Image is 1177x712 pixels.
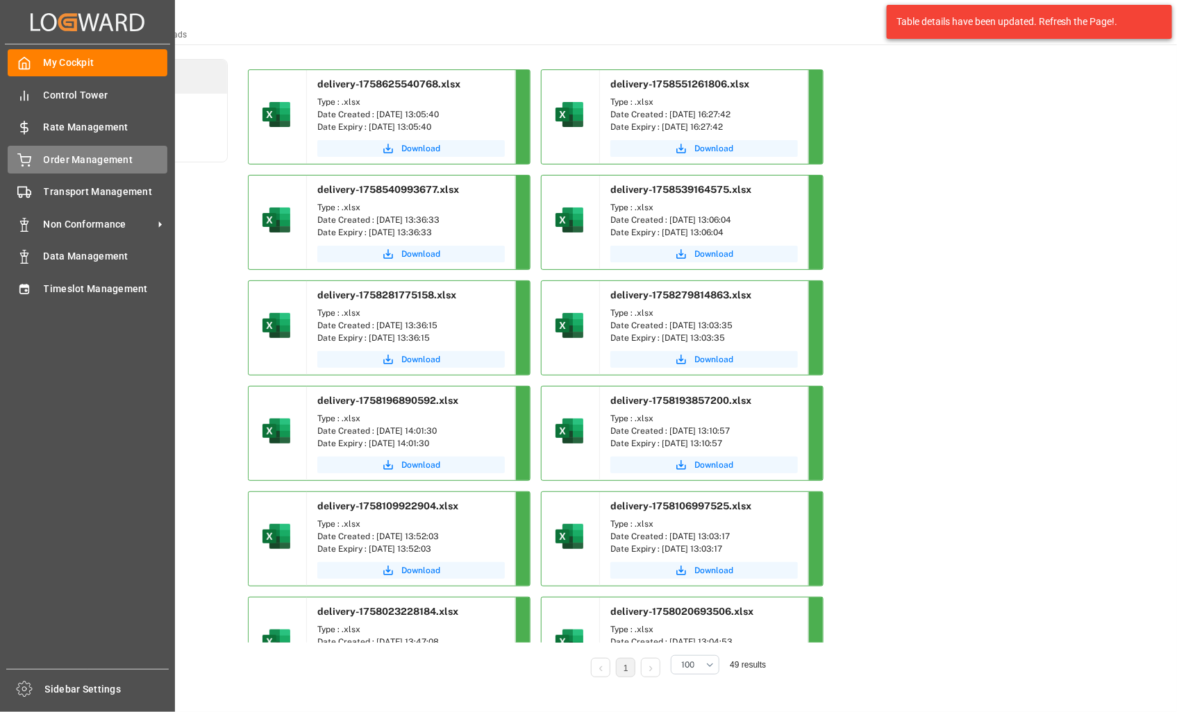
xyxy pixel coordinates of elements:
span: delivery-1758540993677.xlsx [317,184,459,195]
span: Timeslot Management [44,282,168,296]
li: Previous Page [591,658,610,677]
a: My Cockpit [8,49,167,76]
img: microsoft-excel-2019--v1.png [260,203,293,237]
span: Download [694,142,733,155]
span: Download [694,353,733,366]
div: Type : .xlsx [317,201,505,214]
div: Date Expiry : [DATE] 13:03:17 [610,543,798,555]
span: Non Conformance [44,217,153,232]
span: delivery-1758279814863.xlsx [610,289,751,300]
div: Date Created : [DATE] 13:03:35 [610,319,798,332]
img: microsoft-excel-2019--v1.png [553,520,586,553]
div: Type : .xlsx [610,412,798,425]
div: Date Created : [DATE] 13:36:15 [317,319,505,332]
span: Download [401,248,440,260]
div: Type : .xlsx [317,96,505,108]
span: Download [401,142,440,155]
a: Timeslot Management [8,275,167,302]
button: Download [610,457,798,473]
span: delivery-1758020693506.xlsx [610,606,753,617]
a: Rate Management [8,114,167,141]
div: Date Created : [DATE] 13:36:33 [317,214,505,226]
div: Type : .xlsx [317,307,505,319]
span: Data Management [44,249,168,264]
span: Sidebar Settings [45,682,169,697]
img: microsoft-excel-2019--v1.png [553,414,586,448]
div: Type : .xlsx [610,96,798,108]
span: delivery-1758023228184.xlsx [317,606,458,617]
div: Date Expiry : [DATE] 13:52:03 [317,543,505,555]
div: Date Expiry : [DATE] 13:36:15 [317,332,505,344]
img: microsoft-excel-2019--v1.png [260,414,293,448]
img: microsoft-excel-2019--v1.png [553,203,586,237]
span: Download [694,459,733,471]
a: 1 [624,663,628,673]
img: microsoft-excel-2019--v1.png [260,98,293,131]
li: Next Page [641,658,660,677]
img: microsoft-excel-2019--v1.png [553,98,586,131]
div: Date Created : [DATE] 13:04:53 [610,636,798,648]
div: Type : .xlsx [610,307,798,319]
button: Download [610,246,798,262]
button: Download [610,562,798,579]
span: delivery-1758196890592.xlsx [317,395,458,406]
div: Date Created : [DATE] 13:52:03 [317,530,505,543]
button: Download [317,140,505,157]
span: Download [401,564,440,577]
div: Date Created : [DATE] 13:05:40 [317,108,505,121]
img: microsoft-excel-2019--v1.png [553,625,586,659]
button: Download [317,351,505,368]
div: Date Expiry : [DATE] 14:01:30 [317,437,505,450]
a: Transport Management [8,178,167,205]
button: Download [610,140,798,157]
span: Control Tower [44,88,168,103]
a: Data Management [8,243,167,270]
div: Date Expiry : [DATE] 13:06:04 [610,226,798,239]
div: Table details have been updated. Refresh the Page!. [896,15,1152,29]
span: delivery-1758106997525.xlsx [610,500,751,511]
span: delivery-1758281775158.xlsx [317,289,456,300]
div: Date Created : [DATE] 13:10:57 [610,425,798,437]
span: My Cockpit [44,56,168,70]
button: Download [317,246,505,262]
div: Type : .xlsx [317,623,505,636]
span: delivery-1758109922904.xlsx [317,500,458,511]
button: open menu [671,655,719,675]
span: Download [694,564,733,577]
div: Date Expiry : [DATE] 13:36:33 [317,226,505,239]
span: delivery-1758539164575.xlsx [610,184,751,195]
div: Date Expiry : [DATE] 13:05:40 [317,121,505,133]
span: Download [401,459,440,471]
div: Date Created : [DATE] 16:27:42 [610,108,798,121]
span: delivery-1758551261806.xlsx [610,78,749,90]
a: Order Management [8,146,167,173]
a: Control Tower [8,81,167,108]
div: Date Created : [DATE] 13:47:08 [317,636,505,648]
div: Date Created : [DATE] 13:03:17 [610,530,798,543]
span: delivery-1758625540768.xlsx [317,78,460,90]
div: Date Created : [DATE] 13:06:04 [610,214,798,226]
div: Type : .xlsx [610,623,798,636]
span: 49 results [730,660,766,670]
button: Download [610,351,798,368]
div: Type : .xlsx [610,518,798,530]
span: Transport Management [44,185,168,199]
button: Download [317,562,505,579]
li: 1 [616,658,635,677]
button: Download [317,457,505,473]
span: delivery-1758193857200.xlsx [610,395,751,406]
span: Order Management [44,153,168,167]
span: Download [401,353,440,366]
span: Rate Management [44,120,168,135]
img: microsoft-excel-2019--v1.png [553,309,586,342]
div: Type : .xlsx [317,412,505,425]
div: Date Expiry : [DATE] 13:10:57 [610,437,798,450]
